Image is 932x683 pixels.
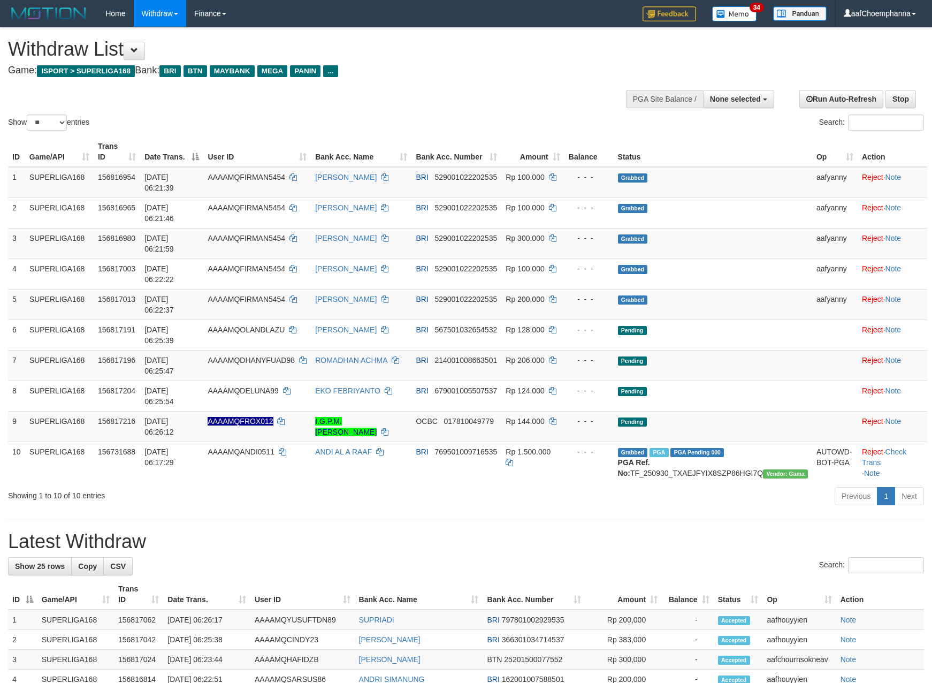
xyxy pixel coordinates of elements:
td: 156817062 [114,610,163,630]
th: Action [836,579,924,610]
a: [PERSON_NAME] [359,635,421,644]
a: EKO FEBRIYANTO [315,386,380,395]
a: ROMADHAN ACHMA [315,356,387,365]
td: · [858,411,927,442]
td: aafyanny [812,259,858,289]
a: Note [841,655,857,664]
span: Copy 529001022202535 to clipboard [434,264,497,273]
a: Stop [885,90,916,108]
div: PGA Site Balance / [626,90,703,108]
div: - - - [569,324,609,335]
span: ISPORT > SUPERLIGA168 [37,65,135,77]
a: I.G.P.M.[PERSON_NAME] [315,417,377,436]
td: SUPERLIGA168 [37,610,114,630]
td: 2 [8,198,25,228]
span: 156817191 [98,325,135,334]
span: [DATE] 06:26:12 [144,417,174,436]
a: Copy [71,557,104,575]
th: Date Trans.: activate to sort column descending [140,136,203,167]
span: AAAAMQFIRMAN5454 [208,234,285,242]
span: Copy 797801002929535 to clipboard [502,616,564,624]
td: · [858,259,927,289]
td: SUPERLIGA168 [25,289,94,320]
span: AAAAMQOLANDLAZU [208,325,285,334]
th: Op: activate to sort column ascending [812,136,858,167]
span: Accepted [718,656,750,665]
td: SUPERLIGA168 [25,442,94,483]
a: Reject [862,325,883,334]
a: Note [841,616,857,624]
th: Bank Acc. Name: activate to sort column ascending [355,579,483,610]
td: SUPERLIGA168 [25,381,94,411]
td: 3 [8,228,25,259]
th: Date Trans.: activate to sort column ascending [163,579,250,610]
span: Rp 1.500.000 [506,447,551,456]
td: Rp 200,000 [585,610,662,630]
h1: Latest Withdraw [8,531,924,552]
span: Rp 206.000 [506,356,544,365]
a: Previous [835,487,877,505]
th: Bank Acc. Name: activate to sort column ascending [311,136,411,167]
td: TF_250930_TXAEJFYIX8SZP86HGI7Q [614,442,812,483]
span: BRI [416,264,428,273]
span: Accepted [718,616,750,625]
span: Rp 100.000 [506,173,544,181]
span: Copy 679001005507537 to clipboard [434,386,497,395]
a: Note [885,264,902,273]
a: [PERSON_NAME] [315,173,377,181]
span: AAAAMQFIRMAN5454 [208,173,285,181]
td: Rp 383,000 [585,630,662,650]
a: [PERSON_NAME] [315,295,377,303]
td: 1 [8,610,37,630]
img: Button%20Memo.svg [712,6,757,21]
td: - [662,610,713,630]
span: 156816980 [98,234,135,242]
span: BRI [487,635,499,644]
span: [DATE] 06:21:46 [144,203,174,223]
a: [PERSON_NAME] [315,203,377,212]
td: aafyanny [812,167,858,198]
a: Run Auto-Refresh [799,90,883,108]
a: Note [885,325,902,334]
span: Copy 529001022202535 to clipboard [434,173,497,181]
span: Copy 567501032654532 to clipboard [434,325,497,334]
span: OCBC [416,417,437,426]
div: - - - [569,172,609,183]
span: Copy 366301034714537 to clipboard [502,635,564,644]
span: Pending [618,418,647,427]
span: BRI [416,356,428,365]
div: - - - [569,202,609,213]
div: - - - [569,263,609,274]
th: Bank Acc. Number: activate to sort column ascending [483,579,585,610]
span: Rp 100.000 [506,203,544,212]
td: 10 [8,442,25,483]
td: SUPERLIGA168 [25,259,94,289]
a: Reject [862,417,883,426]
a: Note [841,635,857,644]
span: Grabbed [618,234,648,244]
a: [PERSON_NAME] [359,655,421,664]
label: Search: [819,115,924,131]
a: Reject [862,234,883,242]
span: BRI [416,203,428,212]
img: Feedback.jpg [643,6,696,21]
td: aafchournsokneav [762,650,836,670]
div: Showing 1 to 10 of 10 entries [8,486,380,501]
th: ID: activate to sort column descending [8,579,37,610]
th: User ID: activate to sort column ascending [250,579,355,610]
span: [DATE] 06:17:29 [144,447,174,467]
td: SUPERLIGA168 [25,167,94,198]
span: Grabbed [618,448,648,457]
th: Amount: activate to sort column ascending [585,579,662,610]
td: aafhouyyien [762,610,836,630]
span: Copy 214001008663501 to clipboard [434,356,497,365]
td: · · [858,442,927,483]
span: 156816965 [98,203,135,212]
td: AAAAMQCINDY23 [250,630,355,650]
td: - [662,630,713,650]
span: AAAAMQFIRMAN5454 [208,203,285,212]
span: MAYBANK [210,65,255,77]
img: MOTION_logo.png [8,5,89,21]
span: [DATE] 06:21:39 [144,173,174,192]
td: 2 [8,630,37,650]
